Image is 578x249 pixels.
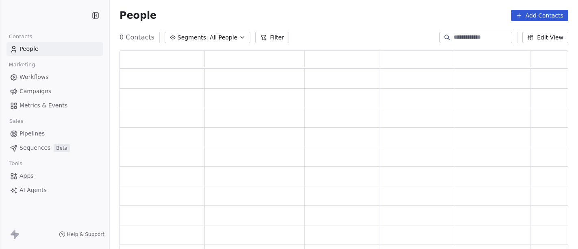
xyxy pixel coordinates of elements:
span: AI Agents [20,186,47,194]
button: Edit View [522,32,568,43]
span: Contacts [5,31,36,43]
a: AI Agents [7,183,103,197]
span: Apps [20,172,34,180]
span: Sales [6,115,27,127]
button: Add Contacts [511,10,568,21]
span: All People [210,33,237,42]
span: Help & Support [67,231,104,238]
span: People [120,9,156,22]
span: Beta [54,144,70,152]
span: Sequences [20,144,50,152]
span: Pipelines [20,129,45,138]
a: Metrics & Events [7,99,103,112]
span: Tools [6,157,26,170]
span: Marketing [5,59,39,71]
span: 0 Contacts [120,33,154,42]
a: Campaigns [7,85,103,98]
a: Workflows [7,70,103,84]
a: SequencesBeta [7,141,103,155]
a: Apps [7,169,103,183]
span: Workflows [20,73,49,81]
a: People [7,42,103,56]
span: People [20,45,39,53]
span: Metrics & Events [20,101,67,110]
a: Help & Support [59,231,104,238]
span: Campaigns [20,87,51,96]
a: Pipelines [7,127,103,140]
button: Filter [255,32,289,43]
span: Segments: [178,33,208,42]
